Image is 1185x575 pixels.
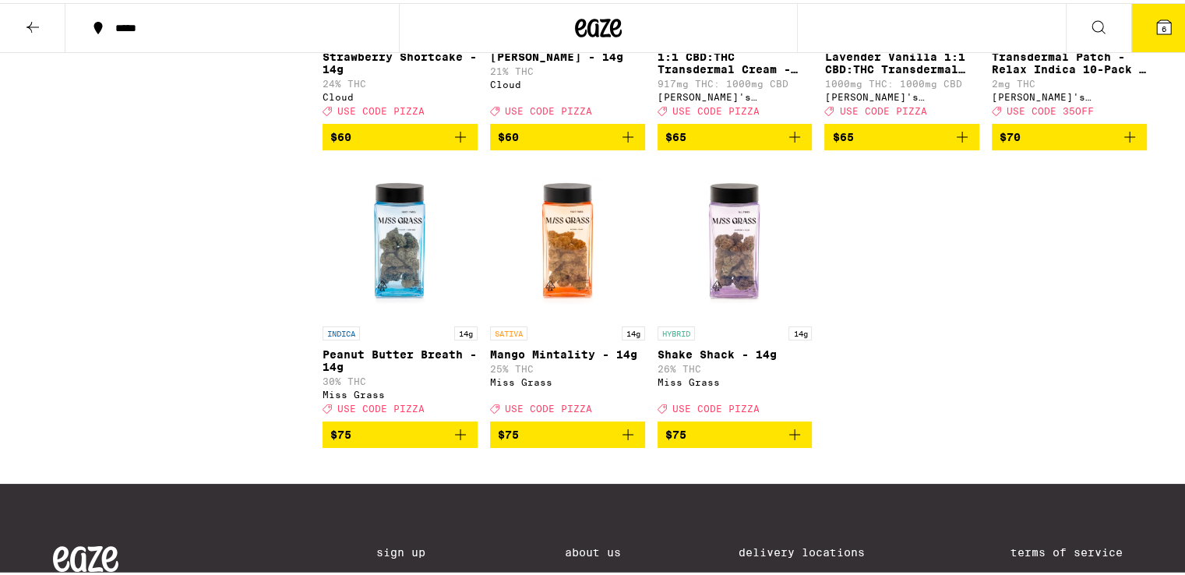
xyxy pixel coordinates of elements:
[490,63,645,73] p: 21% THC
[992,48,1147,72] p: Transdermal Patch - Relax Indica 10-Pack - 200mg
[565,543,621,556] a: About Us
[658,89,813,99] div: [PERSON_NAME]'s Medicinals
[490,374,645,384] div: Miss Grass
[622,323,645,337] p: 14g
[665,128,686,140] span: $65
[323,373,478,383] p: 30% THC
[824,48,979,72] p: Lavender Vanilla 1:1 CBD:THC Transdermal Cream - 1000mg
[672,400,760,411] span: USE CODE PIZZA
[658,160,813,316] img: Miss Grass - Shake Shack - 14g
[323,386,478,397] div: Miss Grass
[658,418,813,445] button: Add to bag
[323,160,478,316] img: Miss Grass - Peanut Butter Breath - 14g
[505,103,592,113] span: USE CODE PIZZA
[490,361,645,371] p: 25% THC
[658,48,813,72] p: 1:1 CBD:THC Transdermal Cream - 1000mg
[490,48,645,60] p: [PERSON_NAME] - 14g
[490,418,645,445] button: Add to bag
[498,425,519,438] span: $75
[824,76,979,86] p: 1000mg THC: 1000mg CBD
[1010,543,1144,556] a: Terms of Service
[1000,128,1021,140] span: $70
[658,361,813,371] p: 26% THC
[665,425,686,438] span: $75
[490,160,645,418] a: Open page for Mango Mintality - 14g from Miss Grass
[337,400,425,411] span: USE CODE PIZZA
[490,160,645,316] img: Miss Grass - Mango Mintality - 14g
[505,400,592,411] span: USE CODE PIZZA
[739,543,893,556] a: Delivery Locations
[330,425,351,438] span: $75
[839,103,926,113] span: USE CODE PIZZA
[323,76,478,86] p: 24% THC
[490,76,645,86] div: Cloud
[832,128,853,140] span: $65
[337,103,425,113] span: USE CODE PIZZA
[658,121,813,147] button: Add to bag
[323,323,360,337] p: INDICA
[323,160,478,418] a: Open page for Peanut Butter Breath - 14g from Miss Grass
[658,76,813,86] p: 917mg THC: 1000mg CBD
[498,128,519,140] span: $60
[658,160,813,418] a: Open page for Shake Shack - 14g from Miss Grass
[658,345,813,358] p: Shake Shack - 14g
[788,323,812,337] p: 14g
[824,89,979,99] div: [PERSON_NAME]'s Medicinals
[658,323,695,337] p: HYBRID
[992,76,1147,86] p: 2mg THC
[992,121,1147,147] button: Add to bag
[330,128,351,140] span: $60
[490,323,527,337] p: SATIVA
[490,345,645,358] p: Mango Mintality - 14g
[323,345,478,370] p: Peanut Butter Breath - 14g
[658,374,813,384] div: Miss Grass
[672,103,760,113] span: USE CODE PIZZA
[454,323,478,337] p: 14g
[1007,103,1094,113] span: USE CODE 35OFF
[1162,21,1166,30] span: 6
[992,89,1147,99] div: [PERSON_NAME]'s Medicinals
[376,543,446,556] a: Sign Up
[323,48,478,72] p: Strawberry Shortcake - 14g
[824,121,979,147] button: Add to bag
[490,121,645,147] button: Add to bag
[323,89,478,99] div: Cloud
[323,121,478,147] button: Add to bag
[323,418,478,445] button: Add to bag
